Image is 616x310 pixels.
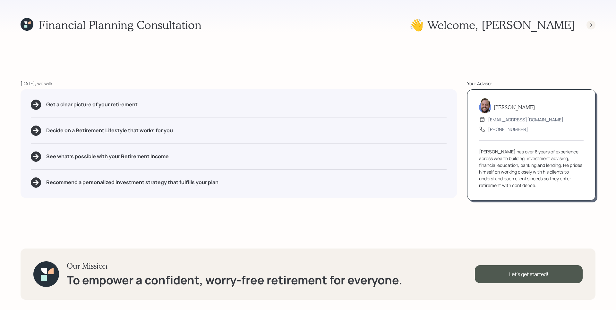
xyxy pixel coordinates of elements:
h5: Recommend a personalized investment strategy that fulfills your plan [46,179,218,185]
img: james-distasi-headshot.png [479,98,491,113]
h3: Our Mission [67,261,402,271]
h5: See what's possible with your Retirement Income [46,153,169,159]
div: [PERSON_NAME] has over 8 years of experience across wealth building, investment advising, financi... [479,148,584,189]
h5: Get a clear picture of your retirement [46,102,138,108]
h1: 👋 Welcome , [PERSON_NAME] [409,18,575,32]
div: [DATE], we will: [21,80,457,87]
h5: Decide on a Retirement Lifestyle that works for you [46,127,173,134]
h1: To empower a confident, worry-free retirement for everyone. [67,273,402,287]
div: [EMAIL_ADDRESS][DOMAIN_NAME] [488,116,563,123]
div: Let's get started! [475,265,583,283]
div: [PHONE_NUMBER] [488,126,528,133]
h5: [PERSON_NAME] [494,104,535,110]
div: Your Advisor [467,80,595,87]
h1: Financial Planning Consultation [38,18,201,32]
